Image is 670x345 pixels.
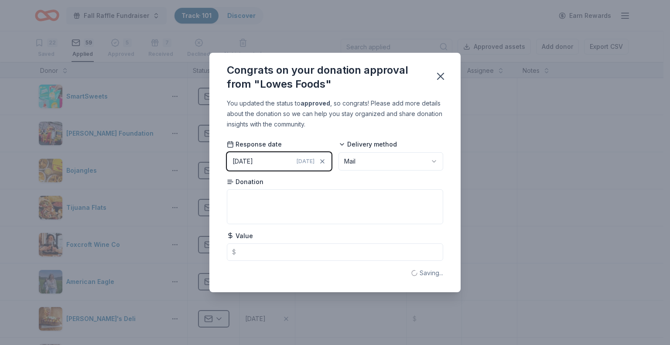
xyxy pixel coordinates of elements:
[227,63,424,91] div: Congrats on your donation approval from "Lowes Foods"
[227,140,282,149] span: Response date
[297,158,314,165] span: [DATE]
[227,232,253,240] span: Value
[232,156,253,167] div: [DATE]
[338,140,397,149] span: Delivery method
[301,99,330,107] b: approved
[227,178,263,186] span: Donation
[227,98,443,130] div: You updated the status to , so congrats! Please add more details about the donation so we can hel...
[227,152,332,171] button: [DATE][DATE]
